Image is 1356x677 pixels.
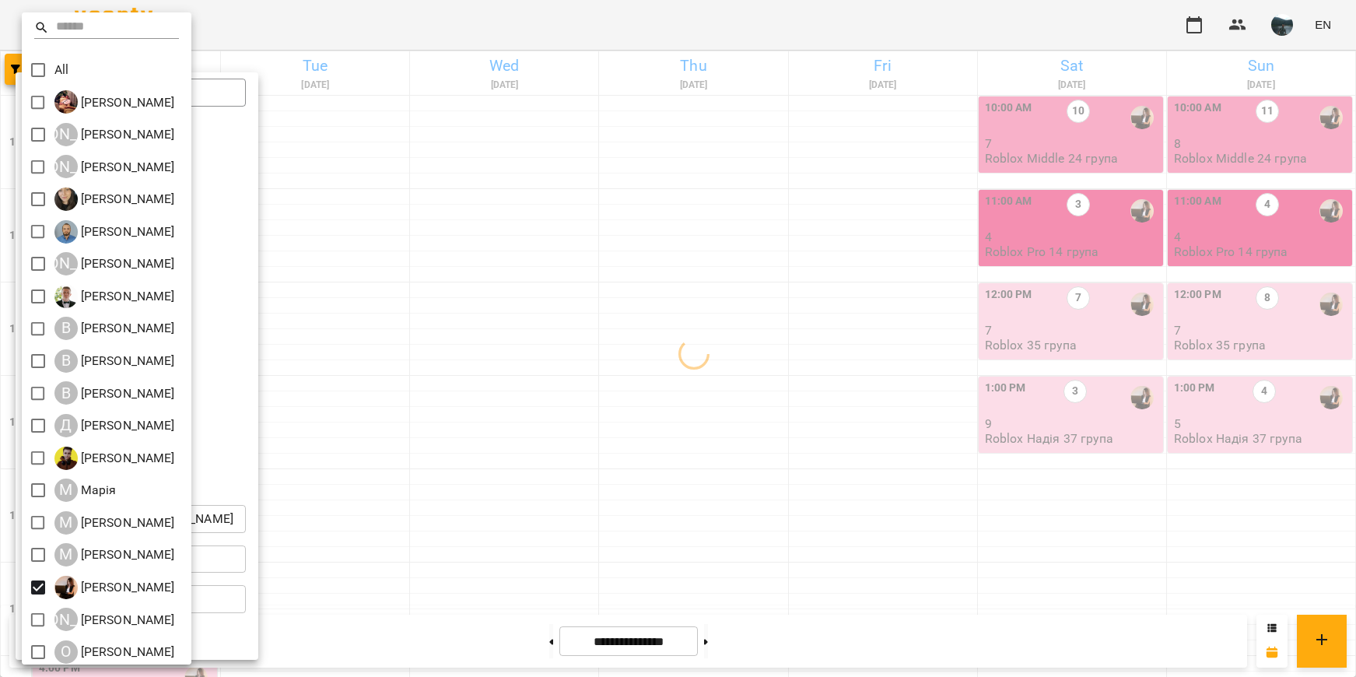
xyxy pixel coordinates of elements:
[54,511,175,535] a: М [PERSON_NAME]
[54,349,175,373] div: Володимир Ярошинський
[54,511,175,535] div: Микита Пономарьов
[54,285,175,308] a: В [PERSON_NAME]
[78,125,175,144] p: [PERSON_NAME]
[54,543,78,567] div: М
[54,640,175,664] a: О [PERSON_NAME]
[54,381,175,405] a: В [PERSON_NAME]
[78,514,175,532] p: [PERSON_NAME]
[78,545,175,564] p: [PERSON_NAME]
[54,90,175,114] a: І [PERSON_NAME]
[54,123,78,146] div: [PERSON_NAME]
[54,576,78,599] img: Н
[54,479,117,502] a: М Марія
[54,608,175,631] div: Ніна Марчук
[54,447,78,470] img: Д
[54,608,78,631] div: [PERSON_NAME]
[54,317,78,340] div: В
[54,61,68,79] p: All
[78,319,175,338] p: [PERSON_NAME]
[54,220,175,244] div: Антон Костюк
[78,223,175,241] p: [PERSON_NAME]
[78,416,175,435] p: [PERSON_NAME]
[54,608,175,631] a: [PERSON_NAME] [PERSON_NAME]
[54,414,175,437] div: Денис Замрій
[54,252,175,275] a: [PERSON_NAME] [PERSON_NAME]
[54,188,175,211] div: Анастасія Герус
[78,190,175,209] p: [PERSON_NAME]
[78,643,175,661] p: [PERSON_NAME]
[78,384,175,403] p: [PERSON_NAME]
[78,578,175,597] p: [PERSON_NAME]
[54,90,78,114] img: І
[54,155,175,178] div: Аліна Москаленко
[78,611,175,630] p: [PERSON_NAME]
[54,447,175,470] a: Д [PERSON_NAME]
[78,449,175,468] p: [PERSON_NAME]
[54,543,175,567] div: Михайло Поліщук
[54,381,175,405] div: Віталій Кадуха
[54,447,175,470] div: Денис Пущало
[54,414,175,437] a: Д [PERSON_NAME]
[54,576,175,599] a: Н [PERSON_NAME]
[78,158,175,177] p: [PERSON_NAME]
[54,317,175,340] div: Владислав Границький
[54,123,175,146] div: Альберт Волков
[54,640,175,664] div: Оксана Кочанова
[54,479,117,502] div: Марія
[54,511,78,535] div: М
[54,640,78,664] div: О
[54,123,175,146] a: [PERSON_NAME] [PERSON_NAME]
[78,352,175,370] p: [PERSON_NAME]
[54,220,78,244] img: А
[54,220,175,244] a: А [PERSON_NAME]
[54,252,78,275] div: [PERSON_NAME]
[54,349,78,373] div: В
[78,287,175,306] p: [PERSON_NAME]
[78,481,117,500] p: Марія
[54,188,78,211] img: А
[54,155,175,178] a: [PERSON_NAME] [PERSON_NAME]
[54,381,78,405] div: В
[54,285,175,308] div: Вадим Моргун
[54,155,78,178] div: [PERSON_NAME]
[54,543,175,567] a: М [PERSON_NAME]
[54,252,175,275] div: Артем Кот
[54,285,78,308] img: В
[78,93,175,112] p: [PERSON_NAME]
[54,188,175,211] a: А [PERSON_NAME]
[54,317,175,340] a: В [PERSON_NAME]
[54,414,78,437] div: Д
[54,90,175,114] div: Ілля Петруша
[54,349,175,373] a: В [PERSON_NAME]
[78,254,175,273] p: [PERSON_NAME]
[54,479,78,502] div: М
